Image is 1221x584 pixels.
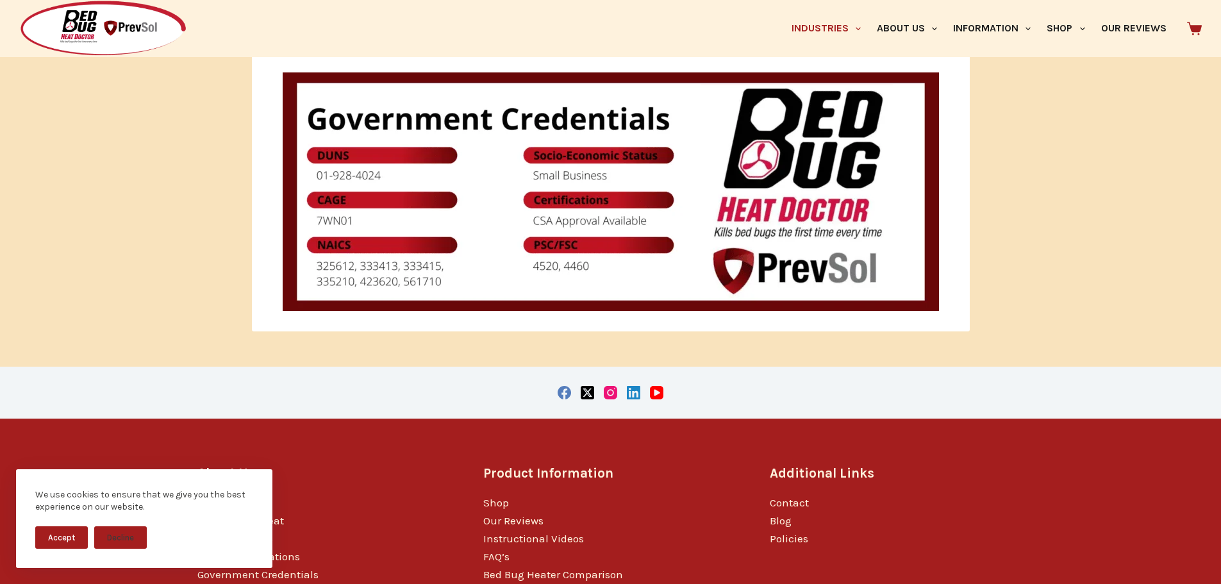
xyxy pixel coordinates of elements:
[483,532,584,545] a: Instructional Videos
[35,488,253,513] div: We use cookies to ensure that we give you the best experience on our website.
[35,526,88,549] button: Accept
[483,463,738,483] h3: Product Information
[483,550,510,563] a: FAQ’s
[483,496,509,509] a: Shop
[770,463,1024,483] h3: Additional Links
[197,463,452,483] h3: About Us
[627,386,640,399] a: LinkedIn
[650,386,663,399] a: YouTube
[604,386,617,399] a: Instagram
[581,386,594,399] a: X (Twitter)
[770,532,808,545] a: Policies
[770,514,792,527] a: Blog
[558,386,571,399] a: Facebook
[483,514,544,527] a: Our Reviews
[94,526,147,549] button: Decline
[770,496,809,509] a: Contact
[10,5,49,44] button: Open LiveChat chat widget
[483,568,623,581] a: Bed Bug Heater Comparison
